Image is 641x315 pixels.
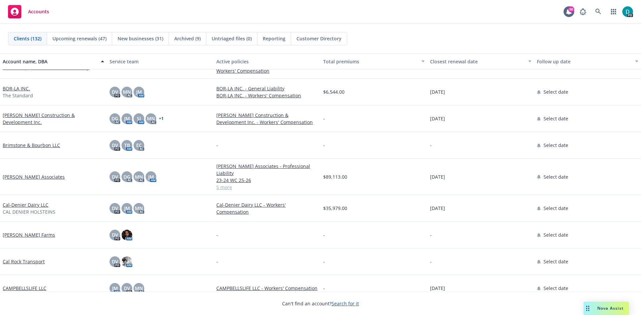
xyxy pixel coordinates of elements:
[332,300,359,307] a: Search for it
[544,258,568,265] span: Select date
[112,258,118,265] span: DV
[323,285,325,292] span: -
[124,115,130,122] span: JM
[544,205,568,212] span: Select date
[135,173,143,180] span: MN
[584,302,592,315] div: Drag to move
[216,58,318,65] div: Active policies
[214,53,320,69] button: Active policies
[5,2,52,21] a: Accounts
[282,300,359,307] span: Can't find an account?
[212,35,252,42] span: Untriaged files (0)
[159,117,164,121] a: + 1
[112,88,118,95] span: DV
[544,142,568,149] span: Select date
[537,58,631,65] div: Follow up date
[296,35,342,42] span: Customer Directory
[430,173,445,180] span: [DATE]
[216,142,218,149] span: -
[3,231,55,238] a: [PERSON_NAME] Farms
[216,92,318,99] a: BOR-LA INC. - Workers' Compensation
[3,92,33,99] span: The Standard
[323,258,325,265] span: -
[216,231,218,238] span: -
[28,9,49,14] span: Accounts
[122,230,132,240] img: photo
[607,5,620,18] a: Switch app
[148,173,154,180] span: JM
[174,35,201,42] span: Archived (9)
[124,205,130,212] span: JM
[14,35,41,42] span: Clients (132)
[112,173,118,180] span: DV
[112,142,118,149] span: DV
[112,231,118,238] span: DV
[3,173,65,180] a: [PERSON_NAME] Associates
[430,142,432,149] span: -
[430,285,445,292] span: [DATE]
[430,258,432,265] span: -
[544,88,568,95] span: Select date
[124,285,130,292] span: DV
[124,173,130,180] span: DG
[3,58,97,65] div: Account name, DBA
[430,205,445,212] span: [DATE]
[568,6,574,12] div: 98
[136,88,142,95] span: JM
[430,58,524,65] div: Closest renewal date
[544,173,568,180] span: Select date
[216,285,318,292] a: CAMPBELLSLIFE LLC - Workers' Compensation
[323,173,347,180] span: $89,113.00
[263,35,285,42] span: Reporting
[137,115,141,122] span: SJ
[112,205,118,212] span: DV
[147,115,155,122] span: MN
[52,35,106,42] span: Upcoming renewals (47)
[107,53,214,69] button: Service team
[427,53,534,69] button: Closest renewal date
[216,163,318,177] a: [PERSON_NAME] Associates - Professional Liability
[118,35,163,42] span: New businesses (31)
[3,285,46,292] a: CAMPBELLSLIFE LLC
[320,53,427,69] button: Total premiums
[544,285,568,292] span: Select date
[323,142,325,149] span: -
[216,85,318,92] a: BOR-LA INC. - General Liability
[323,88,345,95] span: $6,544.00
[430,88,445,95] span: [DATE]
[216,184,318,191] a: 5 more
[3,208,55,215] span: CAL DENIER HOLSTEINS
[122,256,132,267] img: photo
[323,231,325,238] span: -
[3,258,45,265] a: Cal Rock Transport
[584,302,629,315] button: Nova Assist
[216,177,318,184] a: 23-24 WC 25-26
[216,201,318,215] a: Cal-Denier Dairy LLC - Workers' Compensation
[135,285,143,292] span: MN
[592,5,605,18] a: Search
[3,112,104,126] a: [PERSON_NAME] Construction & Development Inc.
[544,115,568,122] span: Select date
[216,258,218,265] span: -
[597,305,624,311] span: Nova Assist
[576,5,590,18] a: Report a Bug
[622,6,633,17] img: photo
[110,58,211,65] div: Service team
[3,201,48,208] a: Cal-Denier Dairy LLC
[430,115,445,122] span: [DATE]
[216,112,318,126] a: [PERSON_NAME] Construction & Development Inc. - Workers' Compensation
[323,205,347,212] span: $35,979.00
[544,231,568,238] span: Select date
[3,142,60,149] a: Brimstone & Bourbon LLC
[430,231,432,238] span: -
[135,205,143,212] span: MN
[323,115,325,122] span: -
[136,142,142,149] span: EC
[112,115,118,122] span: DG
[534,53,641,69] button: Follow up date
[323,58,417,65] div: Total premiums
